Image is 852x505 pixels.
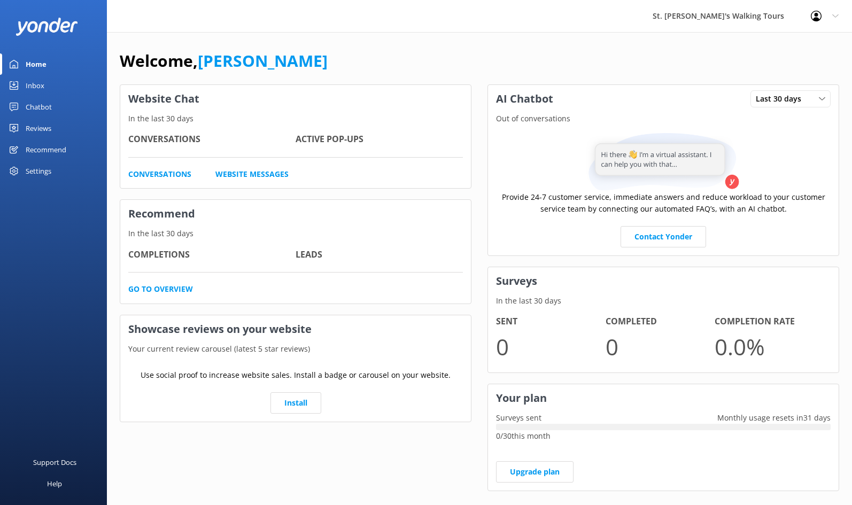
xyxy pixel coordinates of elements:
[26,75,44,96] div: Inbox
[715,329,824,364] p: 0.0 %
[496,315,606,329] h4: Sent
[33,452,76,473] div: Support Docs
[26,139,66,160] div: Recommend
[120,200,471,228] h3: Recommend
[120,228,471,239] p: In the last 30 days
[26,118,51,139] div: Reviews
[120,113,471,125] p: In the last 30 days
[26,96,52,118] div: Chatbot
[488,295,839,307] p: In the last 30 days
[141,369,451,381] p: Use social proof to increase website sales. Install a badge or carousel on your website.
[606,329,715,364] p: 0
[128,248,296,262] h4: Completions
[709,412,839,424] p: Monthly usage resets in 31 days
[16,18,78,35] img: yonder-white-logo.png
[120,315,471,343] h3: Showcase reviews on your website
[488,85,561,113] h3: AI Chatbot
[756,93,808,105] span: Last 30 days
[26,53,47,75] div: Home
[496,329,606,364] p: 0
[488,412,549,424] p: Surveys sent
[606,315,715,329] h4: Completed
[496,191,831,215] p: Provide 24-7 customer service, immediate answers and reduce workload to your customer service tea...
[488,267,839,295] h3: Surveys
[296,248,463,262] h4: Leads
[488,384,839,412] h3: Your plan
[120,48,328,74] h1: Welcome,
[488,113,839,125] p: Out of conversations
[496,461,574,483] a: Upgrade plan
[128,133,296,146] h4: Conversations
[198,50,328,72] a: [PERSON_NAME]
[586,133,741,191] img: assistant...
[128,168,191,180] a: Conversations
[26,160,51,182] div: Settings
[128,283,193,295] a: Go to overview
[621,226,706,247] a: Contact Yonder
[496,430,831,442] p: 0 / 30 this month
[270,392,321,414] a: Install
[120,85,471,113] h3: Website Chat
[215,168,289,180] a: Website Messages
[296,133,463,146] h4: Active Pop-ups
[715,315,824,329] h4: Completion Rate
[47,473,62,494] div: Help
[120,343,471,355] p: Your current review carousel (latest 5 star reviews)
